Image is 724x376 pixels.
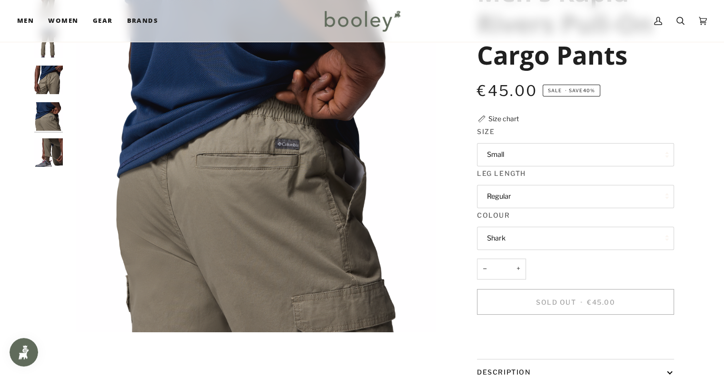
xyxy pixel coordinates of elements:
button: − [477,259,492,280]
button: + [511,259,526,280]
button: Shark [477,227,674,250]
img: Columbia Men's Rapid Rivers Pull-On Cargo Pants Stone Green - Booley Galway [34,102,63,131]
img: Columbia Men's Rapid Rivers Pull-On Cargo Pants Stone Green - Booley Galway [34,138,63,167]
span: Sold Out [536,298,576,306]
span: Gear [93,16,113,26]
button: Sold Out • €45.00 [477,289,674,315]
span: • [578,298,585,306]
span: Women [48,16,78,26]
span: Men [17,16,34,26]
iframe: Button to open loyalty program pop-up [10,338,38,366]
span: Leg Length [477,168,526,178]
img: Columbia Men's Rapid Rivers Pull-On Cargo Pants Stone Green - Booley Galway [34,66,63,94]
span: €45.00 [477,82,537,100]
input: Quantity [477,259,526,280]
span: Colour [477,210,510,220]
em: • [563,88,569,93]
button: Small [477,143,674,166]
button: Regular [477,185,674,208]
span: €45.00 [587,298,615,306]
span: Save [543,85,600,97]
img: Booley [320,7,404,35]
span: Size [477,126,495,136]
span: Sale [548,88,562,93]
span: 40% [583,88,595,93]
span: Brands [127,16,158,26]
div: Size chart [488,114,519,124]
img: Columbia Men's Rapid Rivers Pull-On Cargo Pants Stone Green - Booley Galway [34,29,63,58]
